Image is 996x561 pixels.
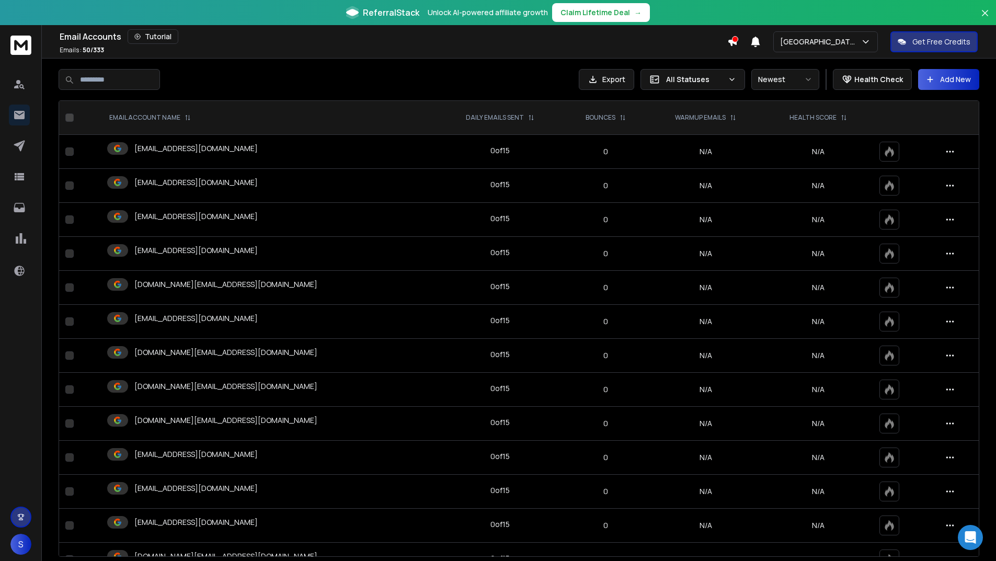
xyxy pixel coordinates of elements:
[134,279,317,290] p: [DOMAIN_NAME][EMAIL_ADDRESS][DOMAIN_NAME]
[648,509,763,543] td: N/A
[134,347,317,358] p: [DOMAIN_NAME][EMAIL_ADDRESS][DOMAIN_NAME]
[490,315,510,326] div: 0 of 15
[770,214,867,225] p: N/A
[579,69,634,90] button: Export
[134,245,258,256] p: [EMAIL_ADDRESS][DOMAIN_NAME]
[134,381,317,392] p: [DOMAIN_NAME][EMAIL_ADDRESS][DOMAIN_NAME]
[134,143,258,154] p: [EMAIL_ADDRESS][DOMAIN_NAME]
[789,113,837,122] p: HEALTH SCORE
[570,486,642,497] p: 0
[770,520,867,531] p: N/A
[648,271,763,305] td: N/A
[490,519,510,530] div: 0 of 15
[780,37,861,47] p: [GEOGRAPHIC_DATA]
[10,534,31,555] button: S
[83,45,104,54] span: 50 / 333
[490,383,510,394] div: 0 of 15
[109,113,191,122] div: EMAIL ACCOUNT NAME
[770,384,867,395] p: N/A
[134,177,258,188] p: [EMAIL_ADDRESS][DOMAIN_NAME]
[634,7,642,18] span: →
[648,305,763,339] td: N/A
[912,37,970,47] p: Get Free Credits
[918,69,979,90] button: Add New
[586,113,615,122] p: BOUNCES
[134,313,258,324] p: [EMAIL_ADDRESS][DOMAIN_NAME]
[675,113,726,122] p: WARMUP EMAILS
[770,316,867,327] p: N/A
[854,74,903,85] p: Health Check
[648,441,763,475] td: N/A
[770,350,867,361] p: N/A
[490,247,510,258] div: 0 of 15
[466,113,524,122] p: DAILY EMAILS SENT
[134,415,317,426] p: [DOMAIN_NAME][EMAIL_ADDRESS][DOMAIN_NAME]
[134,211,258,222] p: [EMAIL_ADDRESS][DOMAIN_NAME]
[570,248,642,259] p: 0
[770,486,867,497] p: N/A
[60,29,727,44] div: Email Accounts
[770,418,867,429] p: N/A
[428,7,548,18] p: Unlock AI-powered affiliate growth
[490,417,510,428] div: 0 of 15
[570,418,642,429] p: 0
[648,339,763,373] td: N/A
[570,180,642,191] p: 0
[958,525,983,550] div: Open Intercom Messenger
[490,145,510,156] div: 0 of 15
[490,213,510,224] div: 0 of 15
[770,248,867,259] p: N/A
[648,169,763,203] td: N/A
[490,349,510,360] div: 0 of 15
[552,3,650,22] button: Claim Lifetime Deal→
[570,282,642,293] p: 0
[570,146,642,157] p: 0
[648,237,763,271] td: N/A
[770,282,867,293] p: N/A
[648,475,763,509] td: N/A
[490,451,510,462] div: 0 of 15
[570,214,642,225] p: 0
[648,373,763,407] td: N/A
[134,517,258,528] p: [EMAIL_ADDRESS][DOMAIN_NAME]
[363,6,419,19] span: ReferralStack
[978,6,992,31] button: Close banner
[570,316,642,327] p: 0
[570,452,642,463] p: 0
[751,69,819,90] button: Newest
[570,350,642,361] p: 0
[666,74,724,85] p: All Statuses
[60,46,104,54] p: Emails :
[890,31,978,52] button: Get Free Credits
[490,281,510,292] div: 0 of 15
[490,179,510,190] div: 0 of 15
[134,449,258,460] p: [EMAIL_ADDRESS][DOMAIN_NAME]
[833,69,912,90] button: Health Check
[570,520,642,531] p: 0
[128,29,178,44] button: Tutorial
[490,485,510,496] div: 0 of 15
[134,483,258,494] p: [EMAIL_ADDRESS][DOMAIN_NAME]
[648,407,763,441] td: N/A
[648,135,763,169] td: N/A
[648,203,763,237] td: N/A
[770,180,867,191] p: N/A
[570,384,642,395] p: 0
[770,146,867,157] p: N/A
[770,452,867,463] p: N/A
